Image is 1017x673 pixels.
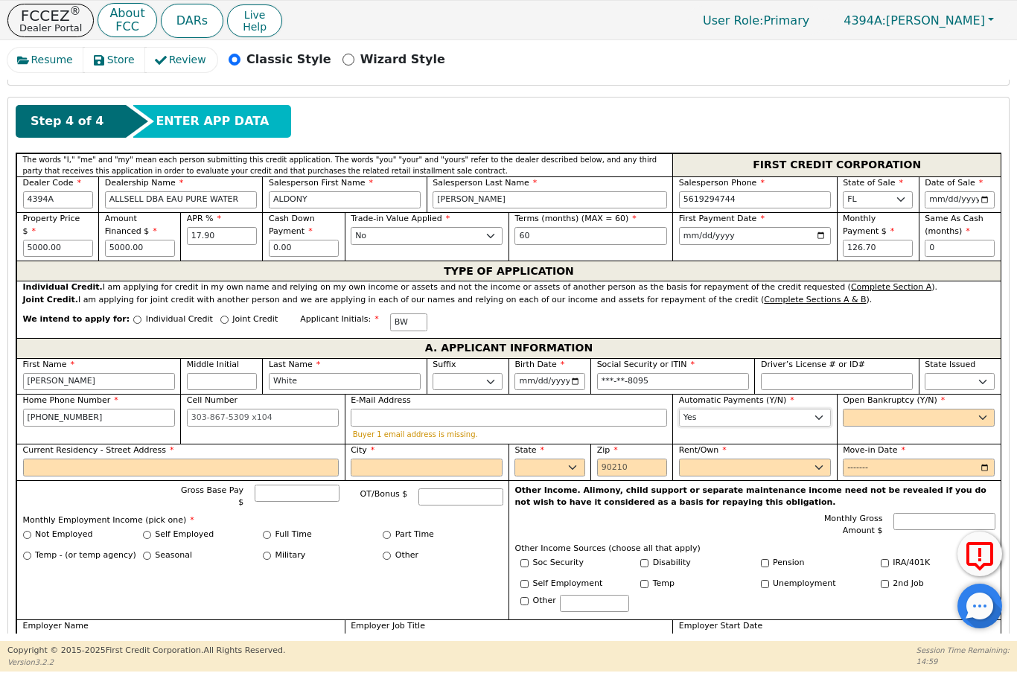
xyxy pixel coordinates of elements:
p: Other Income Sources (choose all that apply) [515,543,995,555]
span: Last Name [269,360,320,369]
span: Same As Cash (months) [925,214,983,236]
p: Buyer 1 email address is missing. [353,430,666,438]
span: State of Sale [843,178,903,188]
input: Y/N [520,580,529,588]
input: Y/N [640,559,648,567]
input: 303-867-5309 x104 [187,409,339,427]
span: First Payment Date [679,214,765,223]
input: 303-867-5309 x104 [23,409,175,427]
button: LiveHelp [227,4,282,37]
label: Soc Security [533,557,584,570]
span: Move-in Date [843,445,905,455]
span: Birth Date [514,360,564,369]
input: 000-00-0000 [597,373,749,391]
span: Amount Financed $ [105,214,157,236]
input: Y/N [520,559,529,567]
p: Primary [688,6,824,35]
span: Review [169,52,206,68]
span: Live [243,9,267,21]
span: User Role : [703,13,763,28]
span: APR % [187,214,221,223]
span: Suffix [433,360,456,369]
label: Disability [653,557,691,570]
span: Rent/Own [679,445,727,455]
button: DARs [161,4,223,38]
span: Salesperson Last Name [433,178,537,188]
span: Open Bankruptcy (Y/N) [843,395,945,405]
span: Employer Start Date [679,621,762,631]
p: 14:59 [916,656,1010,667]
input: 303-867-5309 x104 [679,191,831,209]
span: Zip [597,445,618,455]
span: Middle Initial [187,360,239,369]
button: AboutFCC [98,3,156,38]
span: Home Phone Number [23,395,118,405]
p: Copyright © 2015- 2025 First Credit Corporation. [7,645,285,657]
div: The words "I," "me" and "my" mean each person submitting this credit application. The words "you"... [16,153,672,176]
button: Review [145,48,217,72]
label: Self Employment [533,578,603,590]
label: Full Time [275,529,312,541]
label: Self Employed [155,529,214,541]
span: Driver’s License # or ID# [761,360,865,369]
a: User Role:Primary [688,6,824,35]
p: Dealer Portal [19,23,82,33]
span: State Issued [925,360,975,369]
span: We intend to apply for: [23,313,130,338]
p: FCC [109,21,144,33]
span: A. APPLICANT INFORMATION [425,339,593,358]
input: Y/N [881,580,889,588]
span: Employer Job Title [351,621,425,631]
label: Temp - (or temp agency) [35,549,136,562]
input: 90210 [597,459,667,476]
span: Salesperson First Name [269,178,373,188]
span: Salesperson Phone [679,178,765,188]
p: Monthly Employment Income (pick one) [23,514,503,527]
p: Individual Credit [146,313,213,326]
label: Part Time [395,529,434,541]
span: Social Security or ITIN [597,360,695,369]
input: Hint: 126.70 [843,240,913,258]
input: Y/N [881,559,889,567]
p: Joint Credit [232,313,278,326]
label: Pension [773,557,804,570]
span: Trade-in Value Applied [351,214,450,223]
span: OT/Bonus $ [360,489,408,499]
span: Store [107,52,135,68]
span: Cell Number [187,395,237,405]
span: Monthly Gross Amount $ [824,514,883,536]
span: E-Mail Address [351,395,411,405]
button: 4394A:[PERSON_NAME] [828,9,1010,32]
span: Property Price $ [23,214,80,236]
span: Applicant Initials: [300,314,379,324]
input: 0 [925,240,995,258]
span: State [514,445,544,455]
a: FCCEZ®Dealer Portal [7,4,94,37]
span: 4394A: [844,13,886,28]
span: First Name [23,360,75,369]
span: [PERSON_NAME] [844,13,985,28]
p: Classic Style [246,51,331,68]
label: Military [275,549,306,562]
strong: Joint Credit. [23,295,78,304]
div: I am applying for credit in my own name and relying on my own income or assets and not the income... [23,281,995,294]
span: Resume [31,52,73,68]
span: Current Residency - Street Address [23,445,174,455]
span: FIRST CREDIT CORPORATION [753,156,921,175]
span: Gross Base Pay $ [181,485,243,508]
input: YYYY-MM-DD [925,191,995,209]
div: I am applying for joint credit with another person and we are applying in each of our names and r... [23,294,995,307]
label: Unemployment [773,578,836,590]
span: TYPE OF APPLICATION [444,261,574,281]
input: Y/N [761,559,769,567]
span: Step 4 of 4 [31,112,103,130]
span: Dealership Name [105,178,184,188]
span: Date of Sale [925,178,983,188]
button: Report Error to FCC [957,532,1002,576]
input: YYYY-MM-DD [843,459,995,476]
input: xx.xx% [187,227,257,245]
